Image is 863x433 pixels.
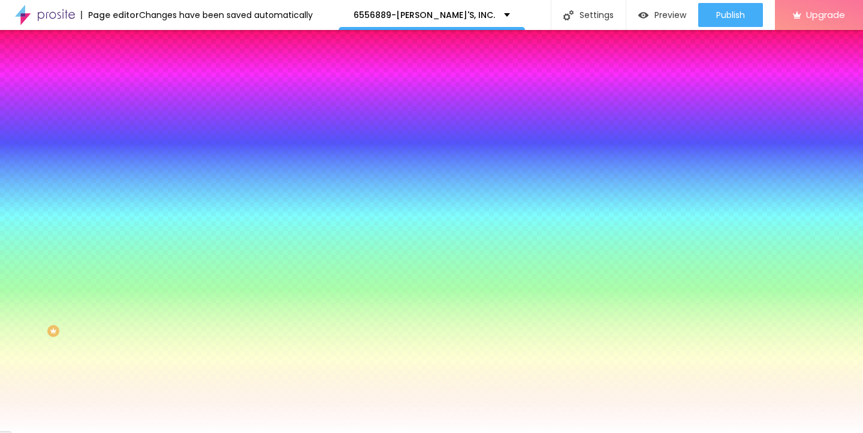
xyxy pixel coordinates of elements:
[626,3,698,27] button: Preview
[81,11,139,19] div: Page editor
[698,3,763,27] button: Publish
[806,10,845,20] span: Upgrade
[654,10,686,20] span: Preview
[716,10,745,20] span: Publish
[638,10,648,20] img: view-1.svg
[139,11,313,19] div: Changes have been saved automatically
[354,11,495,19] p: 6556889-[PERSON_NAME]'S, INC.
[563,10,574,20] img: Icone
